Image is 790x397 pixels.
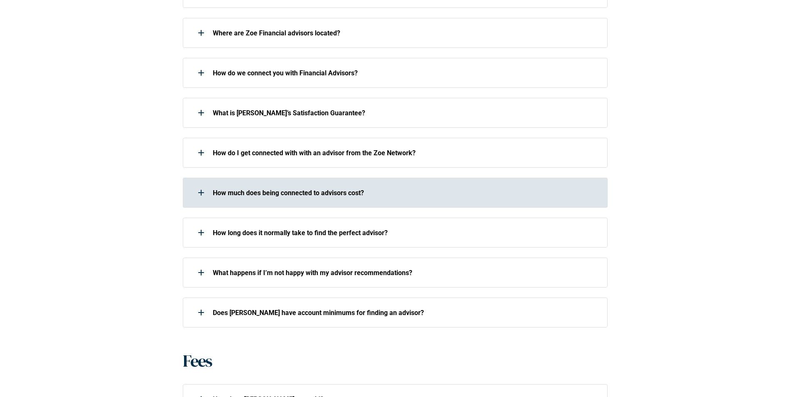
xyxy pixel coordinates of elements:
[183,351,212,371] h1: Fees
[213,69,597,77] p: How do we connect you with Financial Advisors?
[213,189,597,197] p: How much does being connected to advisors cost?
[213,149,597,157] p: How do I get connected with with an advisor from the Zoe Network?
[213,309,597,317] p: Does [PERSON_NAME] have account minimums for finding an advisor?
[213,229,597,237] p: How long does it normally take to find the perfect advisor?
[213,109,597,117] p: What is [PERSON_NAME]’s Satisfaction Guarantee?
[213,269,597,277] p: What happens if I’m not happy with my advisor recommendations?
[213,29,597,37] p: Where are Zoe Financial advisors located?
